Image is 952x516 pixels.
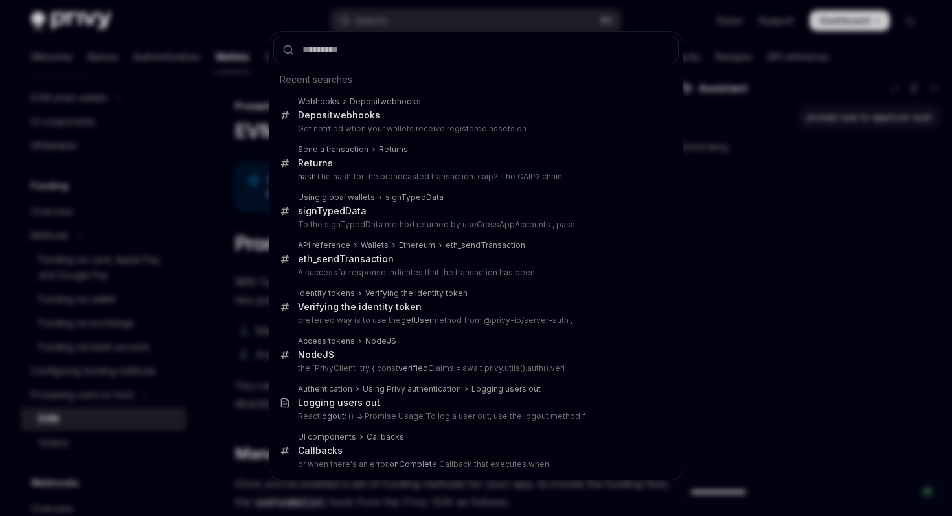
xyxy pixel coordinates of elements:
[298,336,355,346] div: Access tokens
[298,109,380,121] div: webhooks
[399,240,435,251] div: Ethereum
[350,96,421,107] div: webhooks
[317,253,394,264] b: sendTransaction
[389,459,432,469] b: onComplet
[298,349,334,361] div: NodeJS
[298,253,394,265] div: eth_
[298,301,422,313] div: Verifying the identity token
[298,445,343,456] div: Callbacks
[298,219,652,230] p: To the signTypedData method returned by useCrossAppAccounts , pass
[379,144,408,155] div: Returns
[401,315,432,325] b: getUser
[471,384,541,394] div: Logging users out
[363,384,461,394] div: Using Privy authentication
[298,267,652,278] p: A successful response indicates that the transaction has been
[298,124,652,134] p: Get notified when your wallets receive registered assets on
[320,411,345,421] b: logout
[298,432,356,442] div: UI components
[298,96,339,107] div: Webhooks
[385,192,444,203] div: Data
[365,336,396,346] div: NodeJS
[367,432,404,442] div: Callbacks
[298,157,333,169] div: Returns
[298,397,380,409] div: Logging users out
[298,288,355,298] div: Identity tokens
[298,205,345,216] b: signTyped
[298,172,652,182] p: The hash for the broadcasted transaction. caip2 The CAIP2 chain
[298,459,652,469] p: or when there's an error. e Callback that executes when
[385,192,426,202] b: signTyped
[298,109,333,120] b: Deposit
[298,240,350,251] div: API reference
[361,240,389,251] div: Wallets
[365,288,468,298] div: Verifying the identity token
[298,205,367,217] div: Data
[298,411,652,421] p: React : () => Promise Usage To log a user out, use the logout method f
[398,363,436,373] b: verifiedCl
[446,240,525,251] div: eth_sendTransaction
[298,192,375,203] div: Using global wallets
[298,315,652,326] p: preferred way is to use the method from @privy-io/server-auth ,
[298,363,652,374] p: the `PrivyClient` try { const aims = await privy.utils().auth().veri
[280,73,352,86] span: Recent searches
[298,144,368,155] div: Send a transaction
[350,96,380,106] b: Deposit
[298,384,352,394] div: Authentication
[298,172,315,181] b: hash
